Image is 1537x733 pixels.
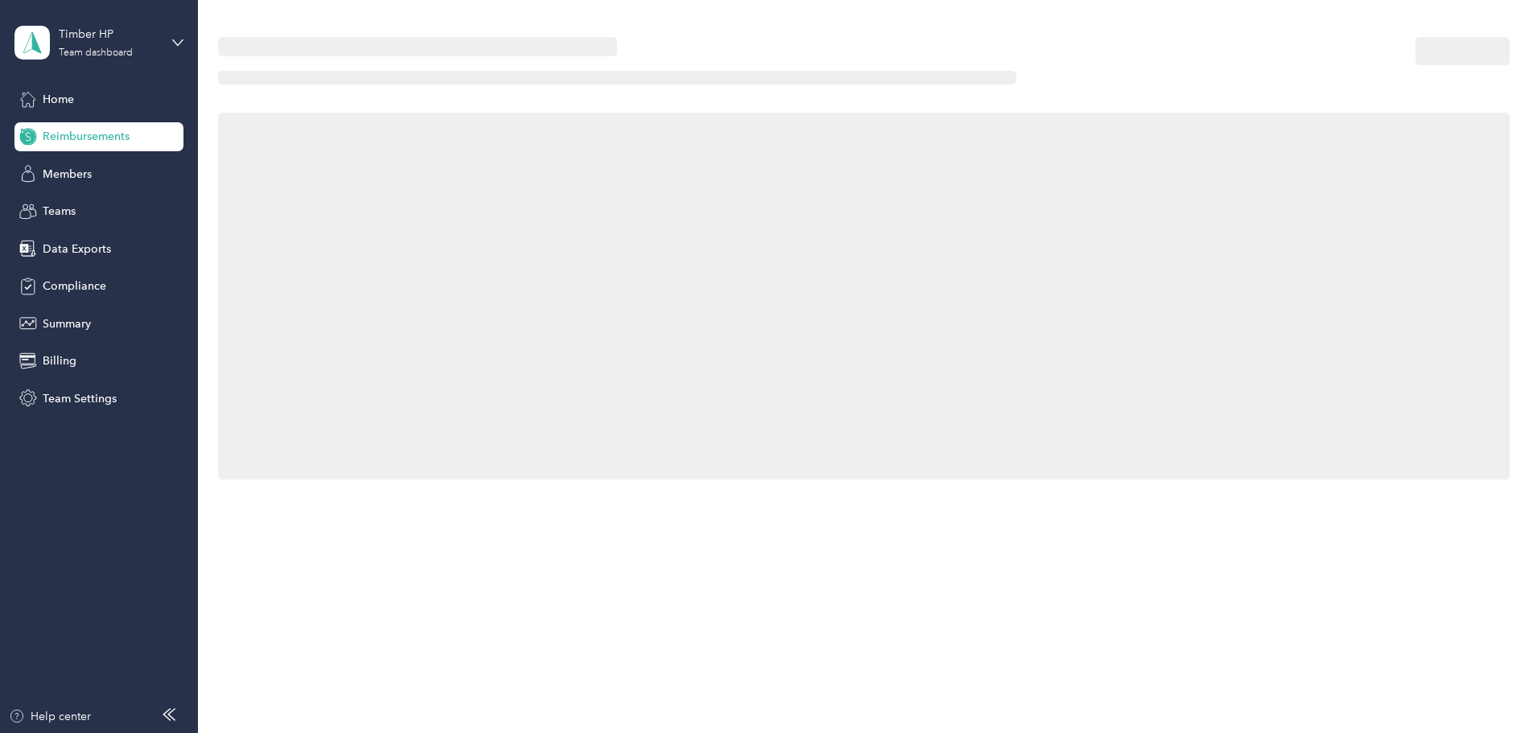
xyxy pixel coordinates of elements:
[43,315,91,332] span: Summary
[43,352,76,369] span: Billing
[43,241,111,257] span: Data Exports
[43,166,92,183] span: Members
[59,48,133,58] div: Team dashboard
[1447,643,1537,733] iframe: Everlance-gr Chat Button Frame
[43,278,106,294] span: Compliance
[43,390,117,407] span: Team Settings
[59,26,159,43] div: Timber HP
[43,128,130,145] span: Reimbursements
[43,91,74,108] span: Home
[9,708,91,725] button: Help center
[43,203,76,220] span: Teams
